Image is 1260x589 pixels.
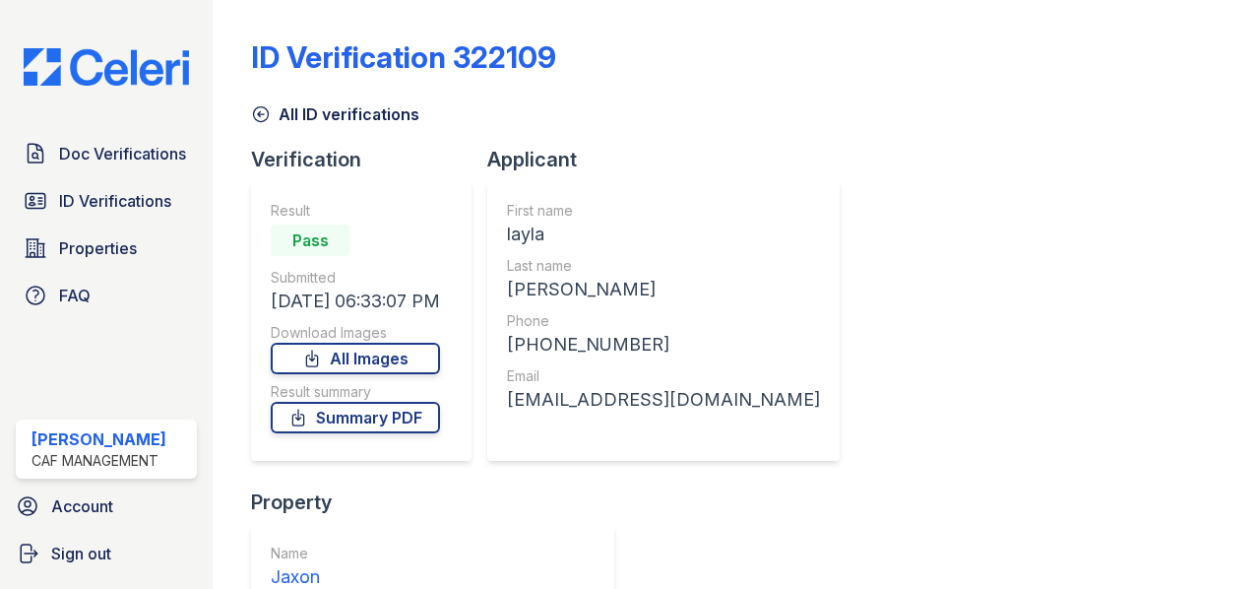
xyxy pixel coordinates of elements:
[51,542,111,565] span: Sign out
[8,534,205,573] a: Sign out
[271,323,440,343] div: Download Images
[507,386,820,414] div: [EMAIL_ADDRESS][DOMAIN_NAME]
[251,489,630,516] div: Property
[31,451,166,471] div: CAF Management
[271,343,440,374] a: All Images
[507,221,820,248] div: layla
[487,146,855,173] div: Applicant
[507,256,820,276] div: Last name
[16,276,197,315] a: FAQ
[59,189,171,213] span: ID Verifications
[507,311,820,331] div: Phone
[59,142,186,165] span: Doc Verifications
[16,229,197,268] a: Properties
[271,544,595,563] div: Name
[251,39,556,75] div: ID Verification 322109
[16,181,197,221] a: ID Verifications
[271,402,440,433] a: Summary PDF
[59,236,137,260] span: Properties
[507,276,820,303] div: [PERSON_NAME]
[51,494,113,518] span: Account
[507,366,820,386] div: Email
[251,146,487,173] div: Verification
[271,382,440,402] div: Result summary
[8,48,205,86] img: CE_Logo_Blue-a8612792a0a2168367f1c8372b55b34899dd931a85d93a1a3d3e32e68fde9ad4.png
[271,268,440,288] div: Submitted
[271,201,440,221] div: Result
[507,331,820,359] div: [PHONE_NUMBER]
[8,487,205,526] a: Account
[59,284,91,307] span: FAQ
[271,288,440,315] div: [DATE] 06:33:07 PM
[251,102,419,126] a: All ID verifications
[31,427,166,451] div: [PERSON_NAME]
[271,225,349,256] div: Pass
[507,201,820,221] div: First name
[16,134,197,173] a: Doc Verifications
